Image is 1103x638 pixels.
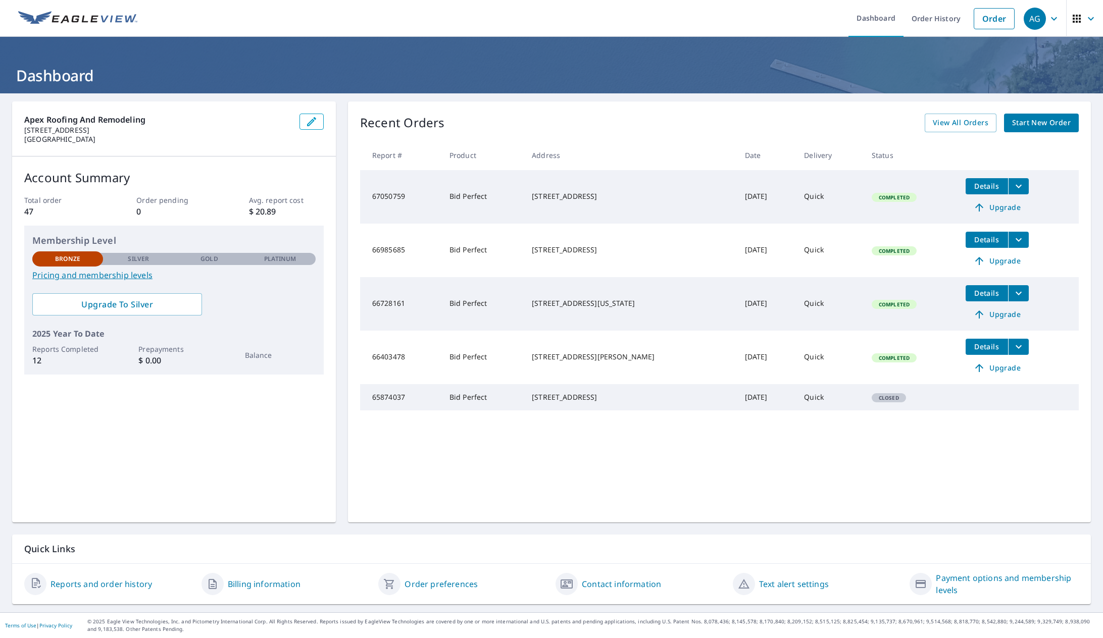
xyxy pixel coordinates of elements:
[32,293,202,315] a: Upgrade To Silver
[1008,339,1029,355] button: filesDropdownBtn-66403478
[24,543,1079,555] p: Quick Links
[972,362,1023,374] span: Upgrade
[5,622,36,629] a: Terms of Use
[12,65,1091,86] h1: Dashboard
[245,350,316,360] p: Balance
[737,224,796,277] td: [DATE]
[24,205,99,218] p: 47
[532,298,729,308] div: [STREET_ADDRESS][US_STATE]
[32,234,316,247] p: Membership Level
[32,328,316,340] p: 2025 Year To Date
[18,11,137,26] img: EV Logo
[873,354,916,361] span: Completed
[1012,117,1071,129] span: Start New Order
[974,8,1015,29] a: Order
[87,618,1098,633] p: © 2025 Eagle View Technologies, Inc. and Pictometry International Corp. All Rights Reserved. Repo...
[264,254,296,263] p: Platinum
[24,114,291,126] p: Apex Roofing and Remodeling
[441,224,524,277] td: Bid Perfect
[228,578,300,590] a: Billing information
[441,170,524,224] td: Bid Perfect
[796,277,863,331] td: Quick
[737,170,796,224] td: [DATE]
[873,394,905,401] span: Closed
[737,277,796,331] td: [DATE]
[972,201,1023,214] span: Upgrade
[55,254,80,263] p: Bronze
[32,354,103,366] p: 12
[966,360,1029,376] a: Upgrade
[966,253,1029,269] a: Upgrade
[966,285,1008,301] button: detailsBtn-66728161
[796,170,863,224] td: Quick
[51,578,152,590] a: Reports and order history
[128,254,149,263] p: Silver
[966,199,1029,216] a: Upgrade
[360,114,445,132] p: Recent Orders
[24,126,291,135] p: [STREET_ADDRESS]
[24,195,99,205] p: Total order
[796,331,863,384] td: Quick
[796,384,863,410] td: Quick
[737,331,796,384] td: [DATE]
[200,254,218,263] p: Gold
[138,344,209,354] p: Prepayments
[972,308,1023,321] span: Upgrade
[441,384,524,410] td: Bid Perfect
[405,578,478,590] a: Order preferences
[24,135,291,144] p: [GEOGRAPHIC_DATA]
[1004,114,1079,132] a: Start New Order
[39,622,72,629] a: Privacy Policy
[441,331,524,384] td: Bid Perfect
[873,194,916,201] span: Completed
[972,255,1023,267] span: Upgrade
[136,195,211,205] p: Order pending
[524,140,737,170] th: Address
[24,169,324,187] p: Account Summary
[796,224,863,277] td: Quick
[972,342,1002,351] span: Details
[441,140,524,170] th: Product
[360,140,441,170] th: Report #
[360,384,441,410] td: 65874037
[972,181,1002,191] span: Details
[360,277,441,331] td: 66728161
[5,622,72,628] p: |
[966,232,1008,248] button: detailsBtn-66985685
[873,301,916,308] span: Completed
[925,114,996,132] a: View All Orders
[972,288,1002,298] span: Details
[360,224,441,277] td: 66985685
[136,205,211,218] p: 0
[936,572,1079,596] a: Payment options and membership levels
[873,247,916,254] span: Completed
[796,140,863,170] th: Delivery
[864,140,958,170] th: Status
[532,191,729,201] div: [STREET_ADDRESS]
[40,299,194,310] span: Upgrade To Silver
[532,245,729,255] div: [STREET_ADDRESS]
[1024,8,1046,30] div: AG
[249,205,324,218] p: $ 20.89
[1008,285,1029,301] button: filesDropdownBtn-66728161
[966,306,1029,323] a: Upgrade
[532,352,729,362] div: [STREET_ADDRESS][PERSON_NAME]
[32,269,316,281] a: Pricing and membership levels
[360,170,441,224] td: 67050759
[249,195,324,205] p: Avg. report cost
[32,344,103,354] p: Reports Completed
[966,178,1008,194] button: detailsBtn-67050759
[966,339,1008,355] button: detailsBtn-66403478
[138,354,209,366] p: $ 0.00
[1008,178,1029,194] button: filesDropdownBtn-67050759
[360,331,441,384] td: 66403478
[933,117,988,129] span: View All Orders
[582,578,661,590] a: Contact information
[759,578,829,590] a: Text alert settings
[441,277,524,331] td: Bid Perfect
[737,384,796,410] td: [DATE]
[1008,232,1029,248] button: filesDropdownBtn-66985685
[737,140,796,170] th: Date
[972,235,1002,244] span: Details
[532,392,729,402] div: [STREET_ADDRESS]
